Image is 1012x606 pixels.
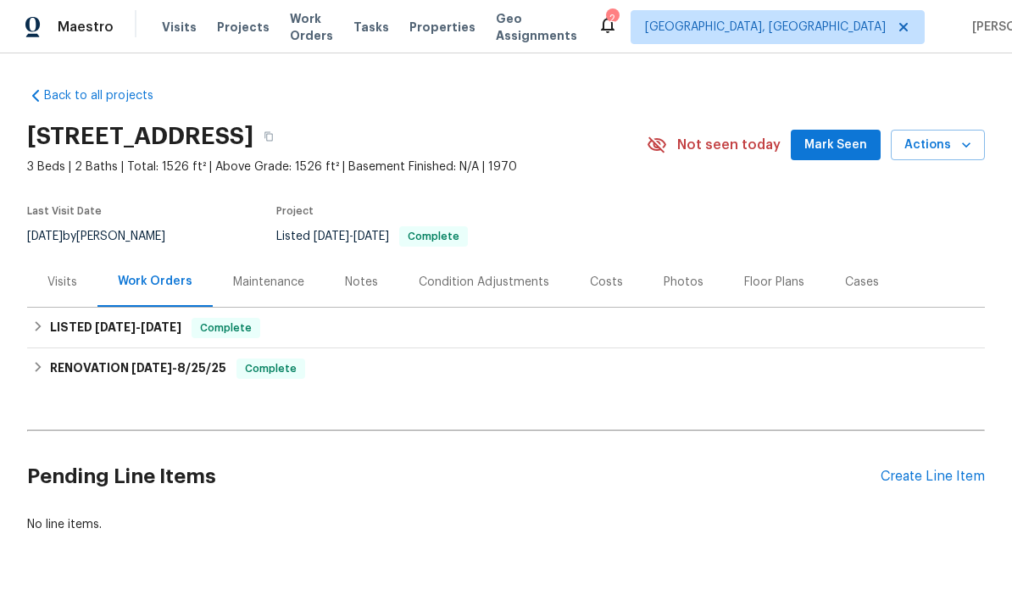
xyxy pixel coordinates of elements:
[27,516,985,533] div: No line items.
[891,130,985,161] button: Actions
[881,469,985,485] div: Create Line Item
[50,359,226,379] h6: RENOVATION
[645,19,886,36] span: [GEOGRAPHIC_DATA], [GEOGRAPHIC_DATA]
[27,348,985,389] div: RENOVATION [DATE]-8/25/25Complete
[409,19,475,36] span: Properties
[314,231,389,242] span: -
[118,273,192,290] div: Work Orders
[590,274,623,291] div: Costs
[27,226,186,247] div: by [PERSON_NAME]
[276,206,314,216] span: Project
[353,231,389,242] span: [DATE]
[47,274,77,291] div: Visits
[845,274,879,291] div: Cases
[345,274,378,291] div: Notes
[95,321,136,333] span: [DATE]
[177,362,226,374] span: 8/25/25
[419,274,549,291] div: Condition Adjustments
[27,128,253,145] h2: [STREET_ADDRESS]
[904,135,971,156] span: Actions
[131,362,172,374] span: [DATE]
[353,21,389,33] span: Tasks
[217,19,270,36] span: Projects
[744,274,804,291] div: Floor Plans
[50,318,181,338] h6: LISTED
[193,320,259,336] span: Complete
[677,136,781,153] span: Not seen today
[27,231,63,242] span: [DATE]
[27,308,985,348] div: LISTED [DATE]-[DATE]Complete
[606,10,618,27] div: 2
[804,135,867,156] span: Mark Seen
[162,19,197,36] span: Visits
[233,274,304,291] div: Maintenance
[496,10,577,44] span: Geo Assignments
[253,121,284,152] button: Copy Address
[27,206,102,216] span: Last Visit Date
[401,231,466,242] span: Complete
[141,321,181,333] span: [DATE]
[238,360,303,377] span: Complete
[27,87,190,104] a: Back to all projects
[58,19,114,36] span: Maestro
[27,437,881,516] h2: Pending Line Items
[27,158,647,175] span: 3 Beds | 2 Baths | Total: 1526 ft² | Above Grade: 1526 ft² | Basement Finished: N/A | 1970
[131,362,226,374] span: -
[314,231,349,242] span: [DATE]
[791,130,881,161] button: Mark Seen
[290,10,333,44] span: Work Orders
[664,274,703,291] div: Photos
[95,321,181,333] span: -
[276,231,468,242] span: Listed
